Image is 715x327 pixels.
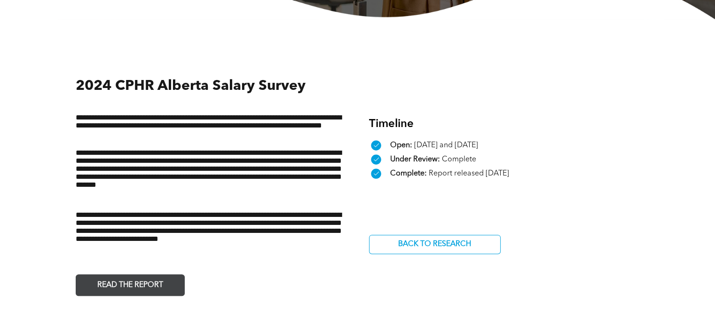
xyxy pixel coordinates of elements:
[390,142,412,149] span: Open:
[76,79,306,93] span: 2024 CPHR Alberta Salary Survey
[390,156,440,163] span: Under Review:
[395,235,474,254] span: BACK TO RESEARCH
[414,142,478,149] span: [DATE] and [DATE]
[429,170,509,177] span: Report released [DATE]
[390,170,427,177] span: Complete:
[369,119,414,130] span: Timeline
[442,156,476,163] span: Complete
[94,276,166,295] span: READ THE REPORT
[76,274,185,296] a: READ THE REPORT
[369,235,501,254] a: BACK TO RESEARCH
